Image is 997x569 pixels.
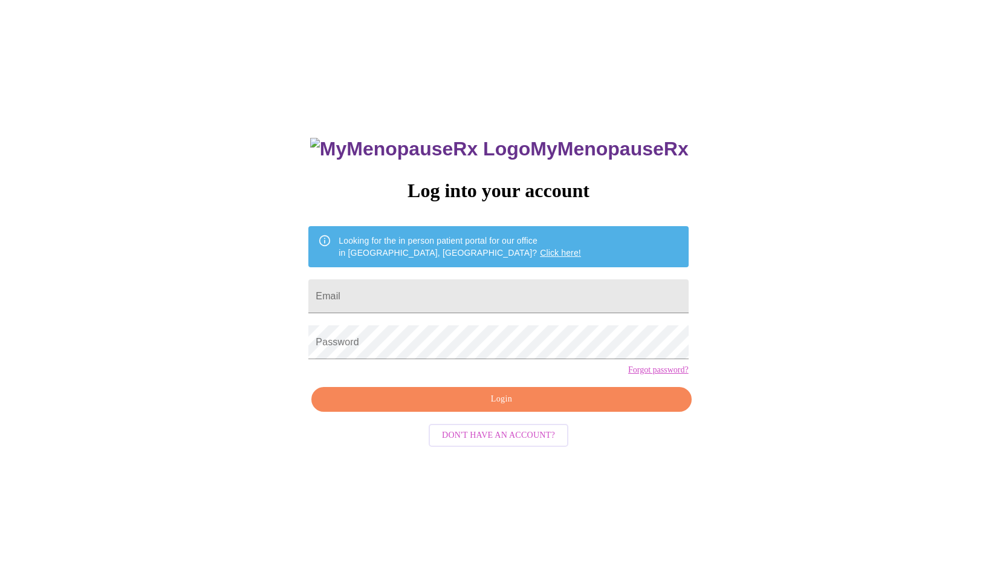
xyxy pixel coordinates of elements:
span: Login [325,392,677,407]
button: Don't have an account? [429,424,568,447]
img: MyMenopauseRx Logo [310,138,530,160]
h3: Log into your account [308,180,688,202]
a: Don't have an account? [426,429,571,440]
span: Don't have an account? [442,428,555,443]
a: Forgot password? [628,365,689,375]
button: Login [311,387,691,412]
div: Looking for the in person patient portal for our office in [GEOGRAPHIC_DATA], [GEOGRAPHIC_DATA]? [339,230,581,264]
h3: MyMenopauseRx [310,138,689,160]
a: Click here! [540,248,581,258]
